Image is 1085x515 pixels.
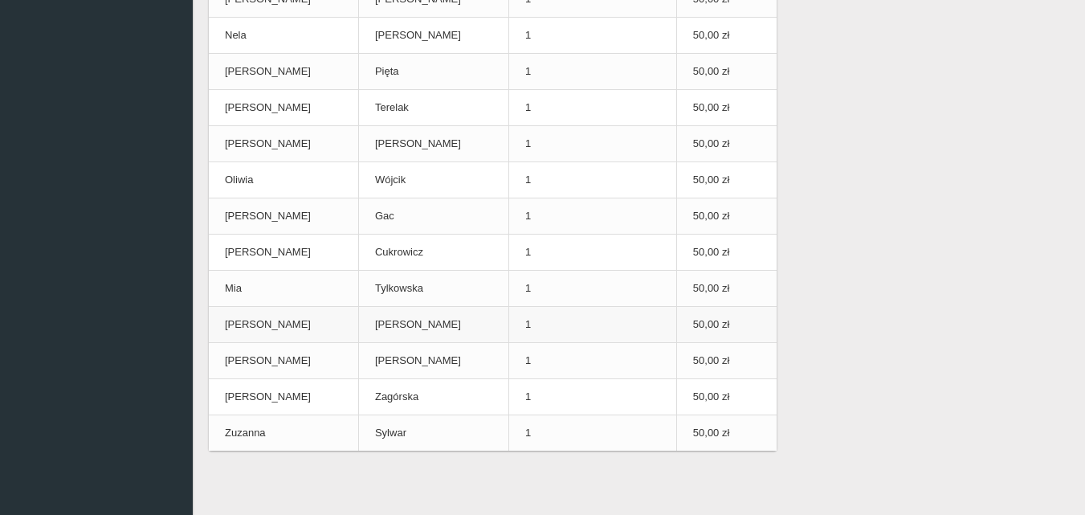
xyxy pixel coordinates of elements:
td: Wójcik [358,162,508,198]
td: Sylwar [358,415,508,452]
td: Pięta [358,54,508,90]
td: 1 [509,90,677,126]
td: 1 [509,54,677,90]
td: 1 [509,307,677,343]
td: 1 [509,343,677,379]
td: 50,00 zł [676,271,777,307]
td: Gac [358,198,508,235]
td: 50,00 zł [676,18,777,54]
td: 50,00 zł [676,415,777,452]
td: 1 [509,271,677,307]
td: 50,00 zł [676,54,777,90]
td: [PERSON_NAME] [209,307,358,343]
td: Tylkowska [358,271,508,307]
td: [PERSON_NAME] [358,307,508,343]
td: 50,00 zł [676,343,777,379]
td: [PERSON_NAME] [209,126,358,162]
td: 50,00 zł [676,235,777,271]
td: [PERSON_NAME] [209,379,358,415]
td: [PERSON_NAME] [358,126,508,162]
td: [PERSON_NAME] [209,198,358,235]
td: 50,00 zł [676,90,777,126]
td: [PERSON_NAME] [209,235,358,271]
td: [PERSON_NAME] [358,343,508,379]
td: [PERSON_NAME] [209,54,358,90]
td: Mia [209,271,358,307]
td: Zuzanna [209,415,358,452]
td: 50,00 zł [676,307,777,343]
td: 1 [509,198,677,235]
td: 1 [509,162,677,198]
td: [PERSON_NAME] [358,18,508,54]
td: Oliwia [209,162,358,198]
td: [PERSON_NAME] [209,90,358,126]
td: 1 [509,235,677,271]
td: 1 [509,126,677,162]
td: 1 [509,379,677,415]
td: 50,00 zł [676,198,777,235]
td: [PERSON_NAME] [209,343,358,379]
td: Cukrowicz [358,235,508,271]
td: 50,00 zł [676,379,777,415]
td: 1 [509,415,677,452]
td: 1 [509,18,677,54]
td: Nela [209,18,358,54]
td: 50,00 zł [676,162,777,198]
td: Zagórska [358,379,508,415]
td: 50,00 zł [676,126,777,162]
td: Terelak [358,90,508,126]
